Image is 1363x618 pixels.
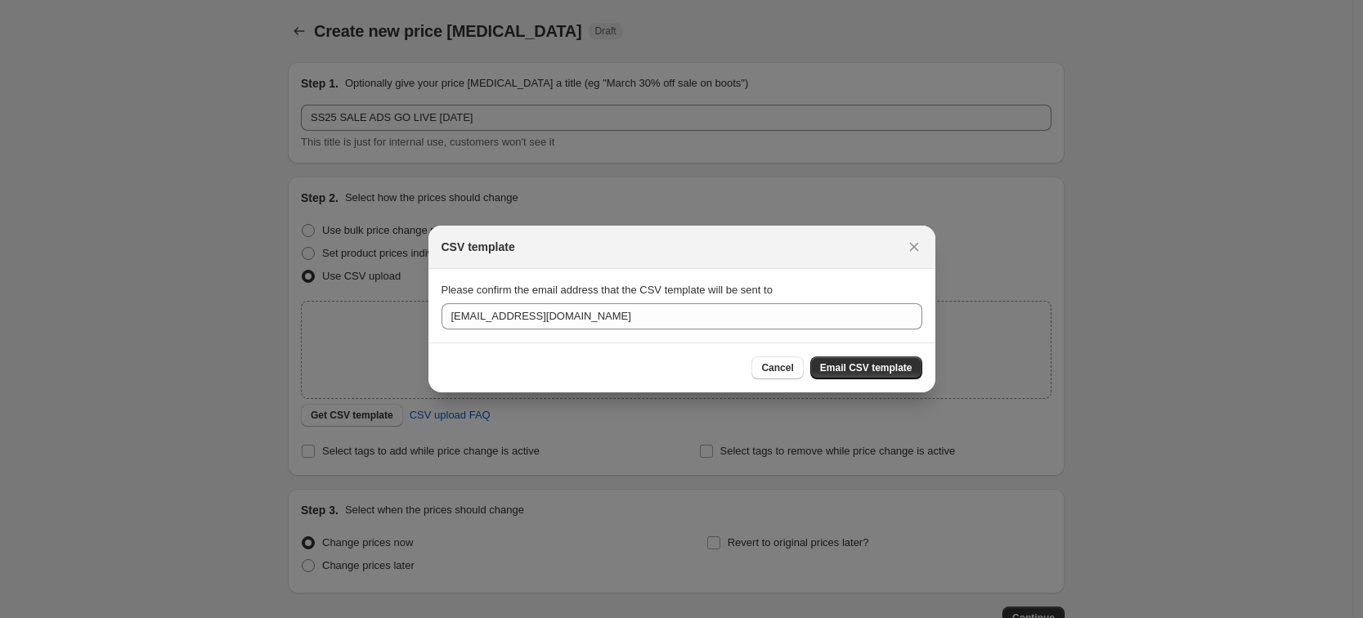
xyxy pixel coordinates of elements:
span: Email CSV template [820,361,912,374]
button: Email CSV template [810,356,922,379]
h2: CSV template [442,239,515,255]
span: Please confirm the email address that the CSV template will be sent to [442,284,773,296]
button: Close [903,235,926,258]
span: Cancel [761,361,793,374]
button: Cancel [751,356,803,379]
